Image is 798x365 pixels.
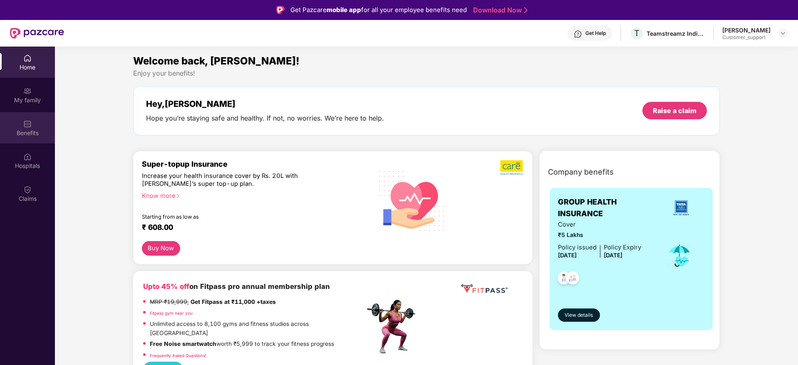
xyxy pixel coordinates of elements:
div: Customer_support [722,34,771,41]
div: Hey, [PERSON_NAME] [146,99,384,109]
img: svg+xml;base64,PHN2ZyBpZD0iSG9zcGl0YWxzIiB4bWxucz0iaHR0cDovL3d3dy53My5vcmcvMjAwMC9zdmciIHdpZHRoPS... [23,153,32,161]
p: Unlimited access to 8,100 gyms and fitness studios across [GEOGRAPHIC_DATA] [150,320,364,338]
img: svg+xml;base64,PHN2ZyB3aWR0aD0iMjAiIGhlaWdodD0iMjAiIHZpZXdCb3g9IjAgMCAyMCAyMCIgZmlsbD0ibm9uZSIgeG... [23,87,32,95]
div: Starting from as low as [142,214,330,219]
img: svg+xml;base64,PHN2ZyB4bWxucz0iaHR0cDovL3d3dy53My5vcmcvMjAwMC9zdmciIHdpZHRoPSI0OC45NDMiIGhlaWdodD... [563,269,583,289]
img: Stroke [524,6,528,15]
span: right [176,194,180,198]
strong: Free Noise smartwatch [150,340,216,347]
b: on Fitpass pro annual membership plan [143,282,330,291]
a: Download Now [473,6,525,15]
span: Cover [558,220,641,229]
span: [DATE] [604,252,622,259]
span: [DATE] [558,252,577,259]
span: ₹5 Lakhs [558,231,641,240]
a: Frequently Asked Questions! [150,353,206,358]
div: Get Help [585,30,606,37]
img: fppp.png [459,281,509,296]
div: Super-topup Insurance [142,160,365,168]
div: Policy issued [558,243,597,252]
img: insurerLogo [670,197,692,219]
span: Welcome back, [PERSON_NAME]! [133,55,300,67]
div: Increase your health insurance cover by Rs. 20L with [PERSON_NAME]’s super top-up plan. [142,172,329,188]
div: Teamstreamz India Private Limited [647,30,705,37]
img: svg+xml;base64,PHN2ZyB4bWxucz0iaHR0cDovL3d3dy53My5vcmcvMjAwMC9zdmciIHdpZHRoPSI0OC45NDMiIGhlaWdodD... [554,269,574,289]
b: Upto 45% off [143,282,189,291]
div: [PERSON_NAME] [722,26,771,34]
img: svg+xml;base64,PHN2ZyBpZD0iSGVscC0zMngzMiIgeG1sbnM9Imh0dHA6Ly93d3cudzMub3JnLzIwMDAvc3ZnIiB3aWR0aD... [574,30,582,38]
img: New Pazcare Logo [10,28,64,39]
img: svg+xml;base64,PHN2ZyB4bWxucz0iaHR0cDovL3d3dy53My5vcmcvMjAwMC9zdmciIHhtbG5zOnhsaW5rPSJodHRwOi8vd3... [372,160,452,241]
span: GROUP HEALTH INSURANCE [558,196,657,220]
div: Raise a claim [653,106,696,115]
button: Buy Now [142,241,180,256]
span: Company benefits [548,166,614,178]
strong: Get Fitpass at ₹11,000 +taxes [191,298,276,305]
img: fpp.png [364,298,423,356]
del: MRP ₹19,999, [150,298,189,305]
img: svg+xml;base64,PHN2ZyBpZD0iRHJvcGRvd24tMzJ4MzIiIHhtbG5zPSJodHRwOi8vd3d3LnczLm9yZy8yMDAwL3N2ZyIgd2... [780,30,786,37]
span: View details [565,311,593,319]
img: Logo [276,6,285,14]
div: Enjoy your benefits! [133,69,720,78]
button: View details [558,308,600,322]
a: Fitpass gym near you [150,311,193,316]
p: worth ₹5,999 to track your fitness progress [150,340,334,349]
img: b5dec4f62d2307b9de63beb79f102df3.png [500,160,524,175]
div: Policy Expiry [604,243,641,252]
div: Know more [142,192,360,198]
div: Hope you’re staying safe and healthy. If not, no worries. We’re here to help. [146,114,384,123]
img: svg+xml;base64,PHN2ZyBpZD0iSG9tZSIgeG1sbnM9Imh0dHA6Ly93d3cudzMub3JnLzIwMDAvc3ZnIiB3aWR0aD0iMjAiIG... [23,54,32,62]
img: svg+xml;base64,PHN2ZyBpZD0iQ2xhaW0iIHhtbG5zPSJodHRwOi8vd3d3LnczLm9yZy8yMDAwL3N2ZyIgd2lkdGg9IjIwIi... [23,185,32,194]
div: ₹ 608.00 [142,223,357,233]
img: svg+xml;base64,PHN2ZyBpZD0iQmVuZWZpdHMiIHhtbG5zPSJodHRwOi8vd3d3LnczLm9yZy8yMDAwL3N2ZyIgd2lkdGg9Ij... [23,120,32,128]
span: T [634,28,639,38]
img: icon [666,242,693,269]
div: Get Pazcare for all your employee benefits need [290,5,467,15]
strong: mobile app [327,6,361,14]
